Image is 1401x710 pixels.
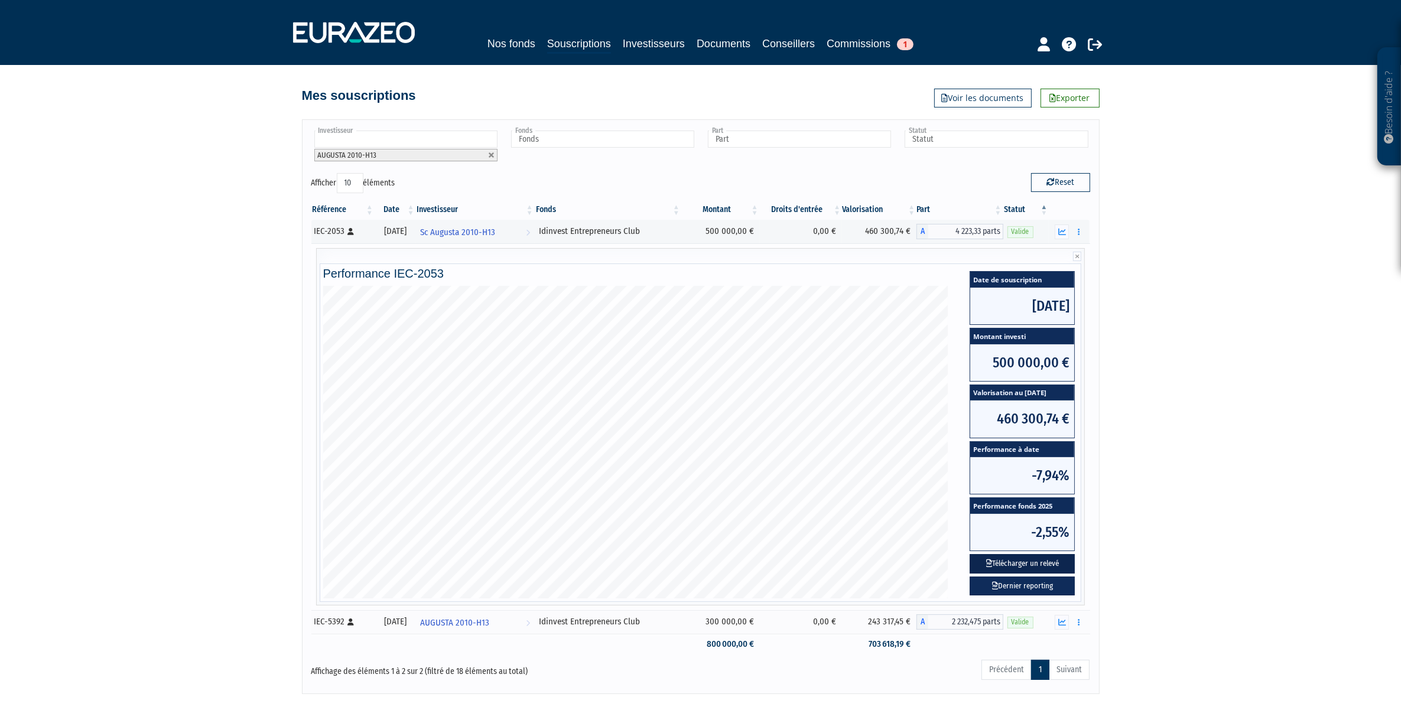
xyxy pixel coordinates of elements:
a: Dernier reporting [970,577,1075,596]
span: A [916,614,928,630]
th: Date: activer pour trier la colonne par ordre croissant [375,200,416,220]
h4: Performance IEC-2053 [323,267,1078,280]
span: Performance à date [970,442,1074,458]
td: 460 300,74 € [842,220,916,243]
span: AUGUSTA 2010-H13 [421,612,490,634]
a: Conseillers [762,35,815,52]
th: Montant: activer pour trier la colonne par ordre croissant [681,200,760,220]
i: [Français] Personne physique [348,618,355,626]
span: -2,55% [970,514,1074,551]
div: IEC-2053 [314,225,370,237]
span: 4 223,33 parts [928,224,1003,239]
a: Commissions1 [827,35,914,52]
span: 2 232,475 parts [928,614,1003,630]
a: Documents [697,35,750,52]
span: Valide [1007,617,1033,628]
div: A - Idinvest Entrepreneurs Club [916,224,1003,239]
a: Souscriptions [547,35,611,54]
div: [DATE] [379,225,412,237]
div: IEC-5392 [314,615,370,628]
span: 1 [897,38,914,50]
td: 243 317,45 € [842,610,916,634]
p: Besoin d'aide ? [1383,54,1396,160]
span: -7,94% [970,457,1074,494]
button: Télécharger un relevé [970,554,1075,574]
i: Voir l'investisseur [526,222,530,243]
a: Voir les documents [934,89,1032,108]
i: [Français] Personne physique [348,228,355,235]
span: 500 000,00 € [970,344,1074,381]
span: Valorisation au [DATE] [970,385,1074,401]
a: Exporter [1041,89,1100,108]
div: A - Idinvest Entrepreneurs Club [916,614,1003,630]
td: 300 000,00 € [681,610,760,634]
td: 800 000,00 € [681,634,760,654]
th: Statut : activer pour trier la colonne par ordre d&eacute;croissant [1003,200,1049,220]
div: Idinvest Entrepreneurs Club [539,615,677,628]
label: Afficher éléments [311,173,395,193]
a: Investisseurs [623,35,685,52]
th: Investisseur: activer pour trier la colonne par ordre croissant [416,200,535,220]
span: Performance fonds 2025 [970,498,1074,514]
span: [DATE] [970,288,1074,324]
a: Nos fonds [487,35,535,52]
td: 0,00 € [760,610,843,634]
div: Affichage des éléments 1 à 2 sur 2 (filtré de 18 éléments au total) [311,659,626,678]
h4: Mes souscriptions [302,89,416,103]
button: Reset [1031,173,1090,192]
th: Droits d'entrée: activer pour trier la colonne par ordre croissant [760,200,843,220]
th: Référence : activer pour trier la colonne par ordre croissant [311,200,375,220]
span: Valide [1007,226,1033,237]
span: Montant investi [970,328,1074,344]
select: Afficheréléments [337,173,363,193]
a: 1 [1031,660,1049,680]
td: 500 000,00 € [681,220,760,243]
span: A [916,224,928,239]
th: Fonds: activer pour trier la colonne par ordre croissant [535,200,681,220]
th: Valorisation: activer pour trier la colonne par ordre croissant [842,200,916,220]
span: 460 300,74 € [970,400,1074,437]
a: Sc Augusta 2010-H13 [416,220,535,243]
th: Part: activer pour trier la colonne par ordre croissant [916,200,1003,220]
span: AUGUSTA 2010-H13 [318,151,377,159]
div: [DATE] [379,615,412,628]
span: Date de souscription [970,272,1074,288]
td: 703 618,19 € [842,634,916,654]
td: 0,00 € [760,220,843,243]
i: Voir l'investisseur [526,612,530,634]
span: Sc Augusta 2010-H13 [421,222,496,243]
img: 1732889491-logotype_eurazeo_blanc_rvb.png [293,22,415,43]
a: AUGUSTA 2010-H13 [416,610,535,634]
div: Idinvest Entrepreneurs Club [539,225,677,237]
